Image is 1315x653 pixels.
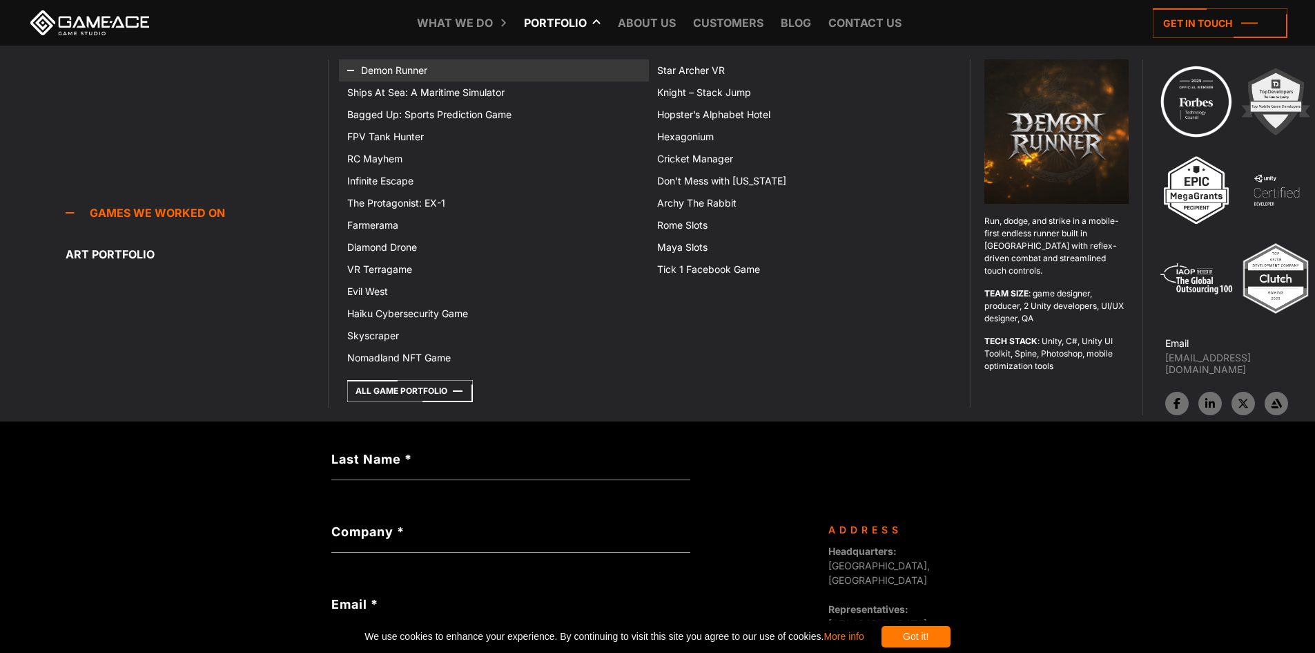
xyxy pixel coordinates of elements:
a: All Game Portfolio [347,380,473,402]
a: Archy The Rabbit [649,192,959,214]
a: [EMAIL_ADDRESS][DOMAIN_NAME] [1165,352,1315,375]
a: Games we worked on [66,199,328,227]
label: Last Name * [331,450,690,469]
label: Email * [331,595,690,614]
a: Evil West [339,281,649,303]
img: Technology council badge program ace 2025 game ace [1158,64,1234,140]
strong: Representatives: [828,603,908,615]
a: Demon Runner [339,59,649,82]
a: Hexagonium [649,126,959,148]
span: We use cookies to enhance your experience. By continuing to visit this site you agree to our use ... [364,626,864,647]
div: Got it! [881,626,951,647]
span: [GEOGRAPHIC_DATA], [GEOGRAPHIC_DATA] [828,545,930,586]
img: 3 [1158,152,1234,228]
a: Rome Slots [649,214,959,236]
img: 2 [1238,64,1314,140]
a: Art portfolio [66,240,328,268]
a: FPV Tank Hunter [339,126,649,148]
a: Maya Slots [649,236,959,258]
a: Haiku Cybersecurity Game [339,303,649,325]
a: Nomadland NFT Game [339,347,649,369]
a: Don’t Mess with [US_STATE] [649,170,959,192]
strong: Headquarters: [828,545,897,557]
img: 4 [1238,152,1314,228]
img: Demon runner logo [984,59,1129,204]
a: More info [824,631,864,642]
a: VR Terragame [339,258,649,281]
a: The Protagonist: EX-1 [339,192,649,214]
label: Company * [331,522,690,541]
a: Hopster’s Alphabet Hotel [649,104,959,126]
strong: TECH STACK [984,336,1038,346]
div: Address [828,522,973,537]
p: : game designer, producer, 2 Unity developers, UI/UX designer, QA [984,287,1129,325]
img: 5 [1158,240,1234,316]
strong: TEAM SIZE [984,288,1029,299]
a: Bagged Up: Sports Prediction Game [339,104,649,126]
a: Get in touch [1153,8,1287,38]
a: Diamond Drone [339,236,649,258]
a: Skyscraper [339,325,649,347]
a: Tick 1 Facebook Game [649,258,959,281]
p: Run, dodge, and strike in a mobile-first endless runner built in [GEOGRAPHIC_DATA] with reflex-dr... [984,215,1129,277]
img: Top ar vr development company gaming 2025 game ace [1238,240,1314,316]
a: Star Archer VR [649,59,959,82]
p: : Unity, C#, Unity UI Toolkit, Spine, Photoshop, mobile optimization tools [984,335,1129,372]
a: Ships At Sea: A Maritime Simulator [339,82,649,104]
a: Cricket Manager [649,148,959,170]
a: Knight – Stack Jump [649,82,959,104]
a: Farmerama [339,214,649,236]
strong: Email [1165,337,1189,349]
a: RC Mayhem [339,148,649,170]
a: Infinite Escape [339,170,649,192]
